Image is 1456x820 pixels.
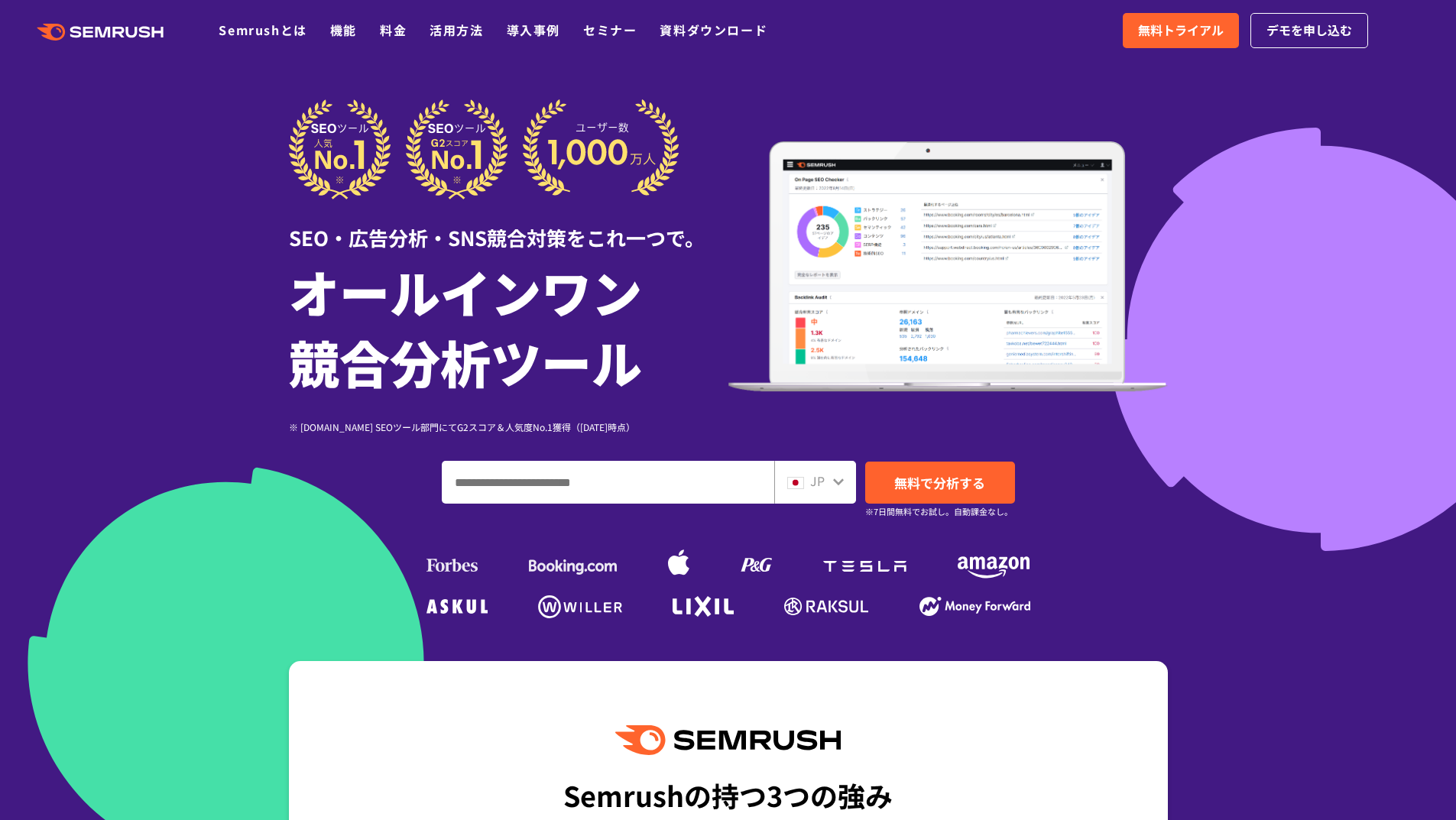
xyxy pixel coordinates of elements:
a: 活用方法 [430,21,483,39]
a: 料金 [380,21,407,39]
a: 導入事例 [507,21,560,39]
a: デモを申し込む [1250,13,1368,48]
input: ドメイン、キーワードまたはURLを入力してください [443,462,773,503]
a: 無料トライアル [1123,13,1239,48]
h1: オールインワン 競合分析ツール [289,256,728,397]
a: セミナー [583,21,637,39]
div: SEO・広告分析・SNS競合対策をこれ一つで。 [289,199,728,252]
a: Semrushとは [219,21,306,39]
span: 無料トライアル [1138,21,1224,41]
a: 資料ダウンロード [660,21,767,39]
a: 無料で分析する [865,462,1015,504]
span: デモを申し込む [1266,21,1352,41]
span: JP [810,472,825,490]
a: 機能 [330,21,357,39]
img: Semrush [615,725,840,755]
span: 無料で分析する [894,473,985,492]
small: ※7日間無料でお試し。自動課金なし。 [865,504,1013,519]
div: ※ [DOMAIN_NAME] SEOツール部門にてG2スコア＆人気度No.1獲得（[DATE]時点） [289,420,728,434]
